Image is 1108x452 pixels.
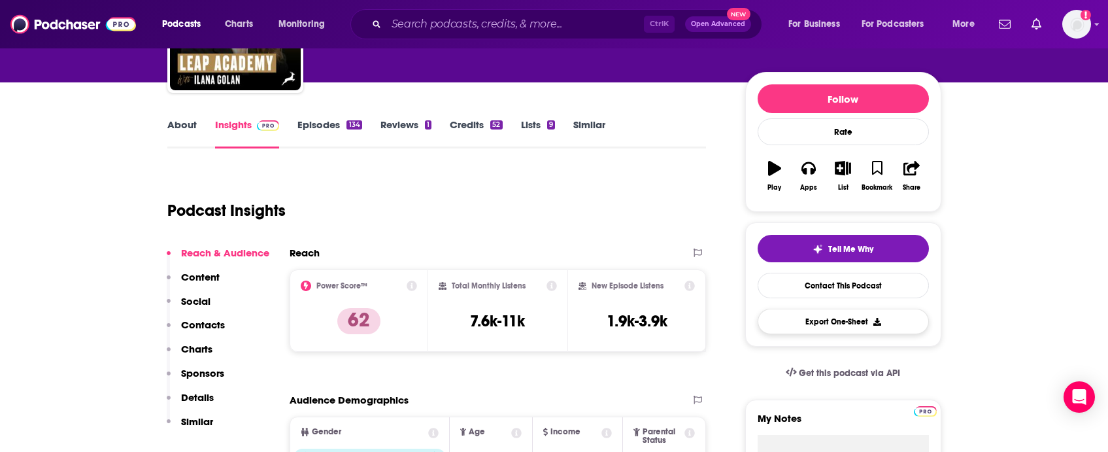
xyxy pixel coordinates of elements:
[952,15,975,33] span: More
[181,295,210,307] p: Social
[685,16,751,32] button: Open AdvancedNew
[643,428,682,445] span: Parental Status
[167,201,286,220] h1: Podcast Insights
[573,118,605,148] a: Similar
[181,391,214,404] p: Details
[469,428,485,436] span: Age
[862,15,924,33] span: For Podcasters
[452,281,526,290] h2: Total Monthly Listens
[607,311,667,331] h3: 1.9k-3.9k
[337,308,380,334] p: 62
[167,319,225,343] button: Contacts
[316,281,367,290] h2: Power Score™
[257,120,280,131] img: Podchaser Pro
[167,415,213,440] button: Similar
[386,14,644,35] input: Search podcasts, credits, & more...
[853,14,943,35] button: open menu
[1081,10,1091,20] svg: Add a profile image
[758,118,929,145] div: Rate
[758,84,929,113] button: Follow
[450,118,502,148] a: Credits52
[914,406,937,417] img: Podchaser Pro
[290,394,409,406] h2: Audience Demographics
[10,12,136,37] img: Podchaser - Follow, Share and Rate Podcasts
[788,15,840,33] span: For Business
[181,367,224,379] p: Sponsors
[346,120,361,130] div: 134
[758,152,792,200] button: Play
[894,152,928,200] button: Share
[758,412,929,435] label: My Notes
[838,184,848,192] div: List
[1064,381,1095,413] div: Open Intercom Messenger
[779,14,856,35] button: open menu
[167,295,210,319] button: Social
[181,271,220,283] p: Content
[828,244,873,254] span: Tell Me Why
[216,14,261,35] a: Charts
[167,367,224,391] button: Sponsors
[181,247,269,259] p: Reach & Audience
[862,184,892,192] div: Bookmark
[1062,10,1091,39] img: User Profile
[167,118,197,148] a: About
[153,14,218,35] button: open menu
[290,247,320,259] h2: Reach
[550,428,580,436] span: Income
[994,13,1016,35] a: Show notifications dropdown
[380,118,431,148] a: Reviews1
[297,118,361,148] a: Episodes134
[162,15,201,33] span: Podcasts
[691,21,745,27] span: Open Advanced
[547,120,555,130] div: 9
[943,14,991,35] button: open menu
[1062,10,1091,39] span: Logged in as evankrask
[490,120,502,130] div: 52
[1062,10,1091,39] button: Show profile menu
[800,184,817,192] div: Apps
[312,428,341,436] span: Gender
[363,9,775,39] div: Search podcasts, credits, & more...
[727,8,750,20] span: New
[767,184,781,192] div: Play
[903,184,920,192] div: Share
[521,118,555,148] a: Lists9
[181,343,212,355] p: Charts
[425,120,431,130] div: 1
[215,118,280,148] a: InsightsPodchaser Pro
[792,152,826,200] button: Apps
[860,152,894,200] button: Bookmark
[758,273,929,298] a: Contact This Podcast
[644,16,675,33] span: Ctrl K
[470,311,525,331] h3: 7.6k-11k
[813,244,823,254] img: tell me why sparkle
[592,281,663,290] h2: New Episode Listens
[225,15,253,33] span: Charts
[799,368,900,379] span: Get this podcast via API
[826,152,860,200] button: List
[181,415,213,428] p: Similar
[167,343,212,367] button: Charts
[269,14,342,35] button: open menu
[758,235,929,262] button: tell me why sparkleTell Me Why
[167,271,220,295] button: Content
[181,319,225,331] p: Contacts
[775,357,911,389] a: Get this podcast via API
[278,15,325,33] span: Monitoring
[167,247,269,271] button: Reach & Audience
[758,309,929,334] button: Export One-Sheet
[1026,13,1047,35] a: Show notifications dropdown
[167,391,214,415] button: Details
[914,404,937,417] a: Pro website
